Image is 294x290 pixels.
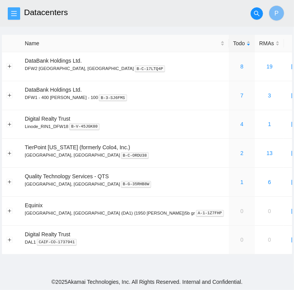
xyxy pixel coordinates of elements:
a: 1 [241,179,244,185]
a: 8 [241,63,244,70]
button: Expand row [7,63,13,70]
a: 3 [268,92,271,99]
a: 7 [241,92,244,99]
p: DAL1 [25,239,225,246]
p: Linode_RIN1_DFW18 [25,123,225,130]
button: Expand row [7,237,13,243]
span: Quality Technology Services - QTS [25,173,109,179]
kbd: B-G-35RHB8W [121,181,151,188]
span: menu [8,10,20,17]
kbd: B-V-45JGK80 [69,123,100,130]
a: 0 [268,208,271,214]
kbd: B-C-ORDU38 [121,152,149,159]
span: search [251,10,263,17]
button: menu [8,7,20,20]
button: P [269,5,284,21]
a: 4 [241,121,244,127]
p: [GEOGRAPHIC_DATA], [GEOGRAPHIC_DATA] (DA1) {1950 [PERSON_NAME]}5b gr [25,210,225,217]
a: 13 [266,150,273,156]
button: Expand row [7,179,13,185]
p: DFW2 [GEOGRAPHIC_DATA], [GEOGRAPHIC_DATA] [25,65,225,72]
kbd: CAIF-CO-1737941 [37,239,77,246]
button: search [251,7,263,20]
span: Digital Realty Trust [25,231,70,237]
span: DataBank Holdings Ltd. [25,87,82,93]
span: DataBank Holdings Ltd. [25,58,82,64]
a: 2 [241,150,244,156]
button: Expand row [7,150,13,156]
button: Expand row [7,121,13,127]
kbd: A-1-1Z7FHP [196,210,224,217]
span: P [275,9,279,18]
a: 6 [268,179,271,185]
span: TierPoint [US_STATE] (formerly Colo4, Inc.) [25,144,130,150]
p: DFW1 - 400 [PERSON_NAME] - 100 [25,94,225,101]
a: 1 [268,121,271,127]
kbd: B-C-17LTQ4P [135,65,165,72]
button: Expand row [7,92,13,99]
p: [GEOGRAPHIC_DATA], [GEOGRAPHIC_DATA] [25,181,225,188]
a: 0 [241,208,244,214]
a: 0 [241,237,244,243]
kbd: B-3-SJ6FMS [99,94,127,101]
a: 0 [268,237,271,243]
a: 19 [266,63,273,70]
span: Equinix [25,202,43,208]
p: [GEOGRAPHIC_DATA], [GEOGRAPHIC_DATA] [25,152,225,159]
span: Digital Realty Trust [25,116,70,122]
button: Expand row [7,208,13,214]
